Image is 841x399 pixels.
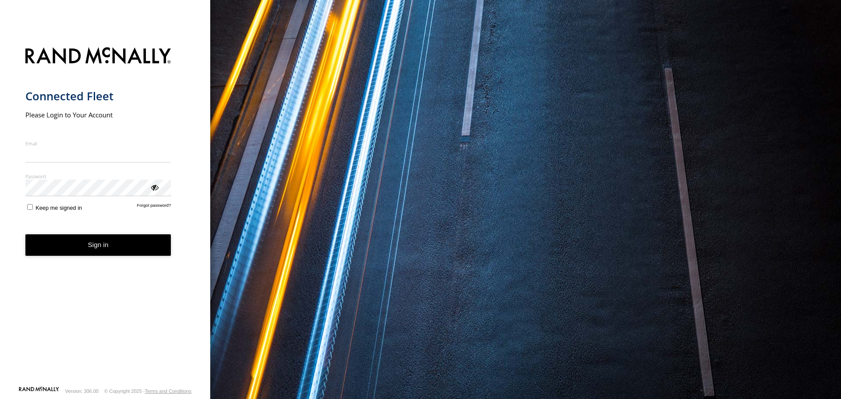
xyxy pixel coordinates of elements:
a: Forgot password? [137,203,171,211]
input: Keep me signed in [27,204,33,210]
a: Terms and Conditions [145,388,191,394]
img: Rand McNally [25,46,171,68]
label: Email [25,140,171,147]
div: ViewPassword [150,183,159,191]
span: Keep me signed in [35,205,82,211]
h1: Connected Fleet [25,89,171,103]
button: Sign in [25,234,171,256]
form: main [25,42,185,386]
label: Password [25,173,171,180]
div: © Copyright 2025 - [104,388,191,394]
div: Version: 306.00 [65,388,99,394]
a: Visit our Website [19,387,59,395]
h2: Please Login to Your Account [25,110,171,119]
